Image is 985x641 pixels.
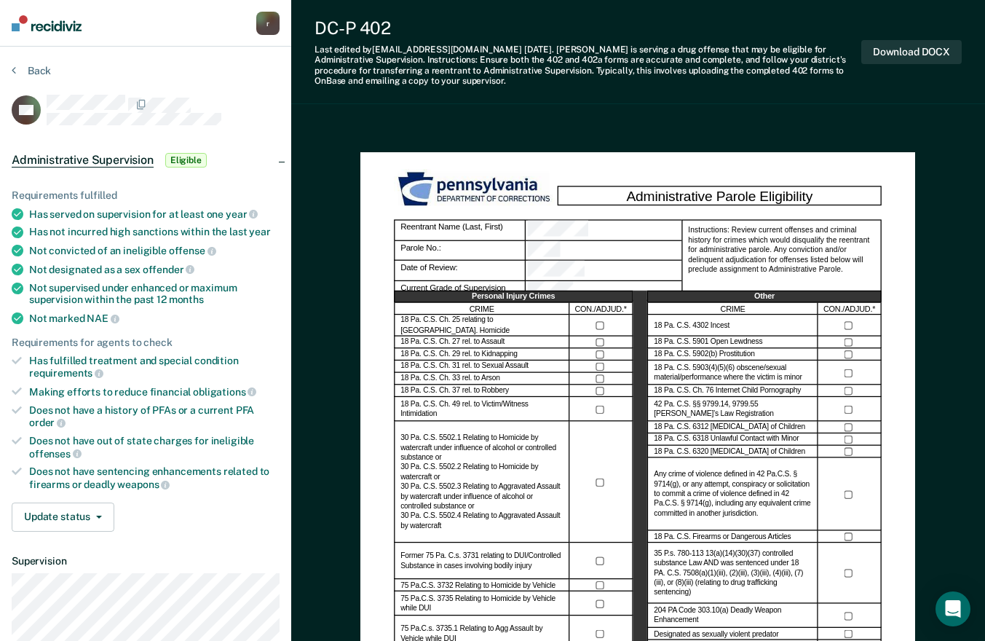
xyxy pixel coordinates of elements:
[558,186,882,206] div: Administrative Parole Eligibility
[400,434,563,531] label: 30 Pa. C.S. 5502.1 Relating to Homicide by watercraft under influence of alcohol or controlled su...
[29,355,280,380] div: Has fulfilled treatment and special condition
[935,591,970,626] div: Open Intercom Messenger
[256,12,280,35] button: r
[29,263,280,276] div: Not designated as a sex
[169,245,216,256] span: offense
[654,423,806,433] label: 18 Pa. C.S. 6312 [MEDICAL_DATA] of Children
[165,153,207,168] span: Eligible
[654,471,812,519] label: Any crime of violence defined in 42 Pa.C.S. § 9714(g), or any attempt, conspiracy or solicitation...
[29,435,280,460] div: Does not have out of state charges for ineligible
[12,337,280,349] div: Requirements for agents to check
[143,264,195,275] span: offender
[654,400,812,420] label: 42 Pa. C.S. §§ 9799.14, 9799.55 [PERSON_NAME]’s Law Registration
[12,189,280,202] div: Requirements fulfilled
[29,367,103,379] span: requirements
[654,350,755,360] label: 18 Pa. C.S. 5902(b) Prostitution
[400,387,509,396] label: 18 Pa. C.S. Ch. 37 rel. to Robbery
[654,549,812,598] label: 35 P.s. 780-113 13(a)(14)(30)(37) controlled substance Law AND was sentenced under 18 PA. C.S. 75...
[394,169,557,211] img: PDOC Logo
[400,400,563,420] label: 18 Pa. C.S. Ch. 49 rel. to Victim/Witness Intimidation
[29,404,280,429] div: Does not have a history of PFAs or a current PFA order
[29,244,280,257] div: Not convicted of an ineligible
[29,385,280,398] div: Making efforts to reduce financial
[29,312,280,325] div: Not marked
[818,303,882,315] div: CON./ADJUD.*
[169,294,204,305] span: months
[526,281,681,302] div: Current Grade of Supervision
[12,64,51,77] button: Back
[12,153,154,168] span: Administrative Supervision
[249,226,270,237] span: year
[400,594,563,614] label: 75 Pa.C.S. 3735 Relating to Homicide by Vehicle while DUI
[226,208,258,220] span: year
[12,15,82,31] img: Recidiviz
[12,503,114,532] button: Update status
[654,447,806,457] label: 18 Pa. C.S. 6320 [MEDICAL_DATA] of Children
[394,303,569,315] div: CRIME
[193,386,256,398] span: obligations
[400,350,518,360] label: 18 Pa. C.S. Ch. 29 rel. to Kidnapping
[861,40,962,64] button: Download DOCX
[400,338,505,347] label: 18 Pa. C.S. Ch. 27 rel. to Assault
[29,282,280,307] div: Not supervised under enhanced or maximum supervision within the past 12
[394,241,526,261] div: Parole No.:
[87,312,119,324] span: NAE
[570,303,633,315] div: CON./ADJUD.*
[526,261,681,282] div: Date of Review:
[648,291,882,304] div: Other
[654,387,802,396] label: 18 Pa. C.S. Ch. 76 Internet Child Pornography
[400,581,555,591] label: 75 Pa.C.S. 3732 Relating to Homicide by Vehicle
[648,303,818,315] div: CRIME
[394,291,633,304] div: Personal Injury Crimes
[400,374,500,384] label: 18 Pa. C.S. Ch. 33 rel. to Arson
[29,448,82,460] span: offenses
[394,281,526,302] div: Current Grade of Supervision
[654,607,812,626] label: 204 PA Code 303.10(a) Deadly Weapon Enhancement
[29,465,280,490] div: Does not have sentencing enhancements related to firearms or deadly
[400,552,563,572] label: Former 75 Pa. C.s. 3731 relating to DUI/Controlled Substance in cases involving bodily injury
[394,220,526,241] div: Reentrant Name (Last, First)
[29,226,280,238] div: Has not incurred high sanctions within the last
[315,17,861,39] div: DC-P 402
[526,220,681,241] div: Reentrant Name (Last, First)
[29,208,280,221] div: Has served on supervision for at least one
[315,44,861,87] div: Last edited by [EMAIL_ADDRESS][DOMAIN_NAME] . [PERSON_NAME] is serving a drug offense that may be...
[526,241,681,261] div: Parole No.:
[12,555,280,567] dt: Supervision
[682,220,882,302] div: Instructions: Review current offenses and criminal history for crimes which would disqualify the ...
[400,316,563,336] label: 18 Pa. C.S. Ch. 25 relating to [GEOGRAPHIC_DATA]. Homicide
[654,363,812,383] label: 18 Pa. C.S. 5903(4)(5)(6) obscene/sexual material/performance where the victim is minor
[654,532,791,542] label: 18 Pa. C.S. Firearms or Dangerous Articles
[524,44,552,55] span: [DATE]
[654,338,763,347] label: 18 Pa. C.S. 5901 Open Lewdness
[400,362,529,371] label: 18 Pa. C.S. Ch. 31 rel. to Sexual Assault
[654,435,799,444] label: 18 Pa. C.S. 6318 Unlawful Contact with Minor
[654,321,730,331] label: 18 Pa. C.S. 4302 Incest
[117,479,170,490] span: weapons
[654,629,779,639] label: Designated as sexually violent predator
[394,261,526,282] div: Date of Review:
